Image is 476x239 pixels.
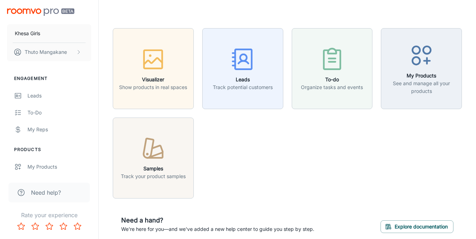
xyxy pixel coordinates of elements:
a: LeadsTrack potential customers [202,64,283,71]
button: Khesa Girls [7,24,91,43]
button: SamplesTrack your product samples [113,118,194,199]
button: Rate 3 star [42,219,56,233]
p: We're here for you—and we've added a new help center to guide you step by step. [121,225,314,233]
div: To-do [27,109,91,117]
button: LeadsTrack potential customers [202,28,283,109]
p: Organize tasks and events [301,83,363,91]
a: My ProductsSee and manage all your products [381,64,462,71]
button: Rate 5 star [70,219,85,233]
button: Rate 2 star [28,219,42,233]
button: Rate 1 star [14,219,28,233]
div: Leads [27,92,91,100]
button: Explore documentation [381,220,453,233]
h6: Leads [213,76,273,83]
a: SamplesTrack your product samples [113,154,194,161]
p: Rate your experience [6,211,93,219]
span: Need help? [31,188,61,197]
p: See and manage all your products [385,80,457,95]
button: VisualizerShow products in real spaces [113,28,194,109]
h6: Samples [121,165,186,172]
div: My Products [27,163,91,171]
p: Thuto Mangakane [25,48,67,56]
p: Khesa Girls [15,30,40,37]
h6: Visualizer [119,76,187,83]
a: To-doOrganize tasks and events [292,64,373,71]
button: Thuto Mangakane [7,43,91,61]
h6: Need a hand? [121,215,314,225]
a: Explore documentation [381,222,453,229]
div: My Reps [27,126,91,133]
h6: To-do [301,76,363,83]
button: My ProductsSee and manage all your products [381,28,462,109]
p: Track your product samples [121,172,186,180]
button: To-doOrganize tasks and events [292,28,373,109]
img: Roomvo PRO Beta [7,8,74,16]
p: Track potential customers [213,83,273,91]
p: Show products in real spaces [119,83,187,91]
button: Rate 4 star [56,219,70,233]
h6: My Products [385,72,457,80]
